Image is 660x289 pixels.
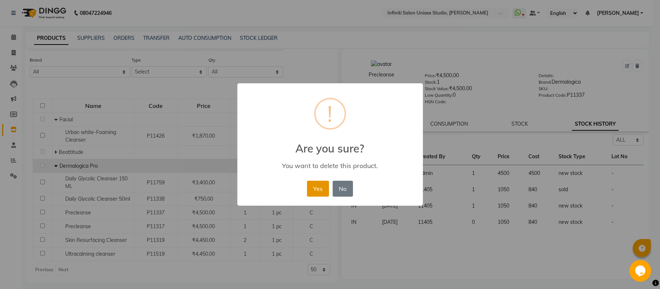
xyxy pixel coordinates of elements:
[328,99,333,128] div: !
[333,181,353,197] button: No
[237,133,423,155] h2: Are you sure?
[630,260,653,282] iframe: chat widget
[307,181,329,197] button: Yes
[248,162,412,170] div: You want to delete this product.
